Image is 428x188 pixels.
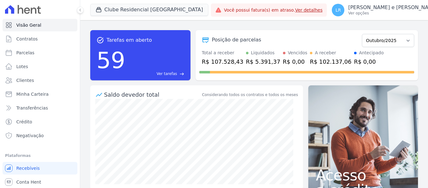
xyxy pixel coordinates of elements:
span: Negativação [16,132,44,139]
span: Clientes [16,77,34,83]
a: Clientes [3,74,77,87]
div: Plataformas [5,152,75,159]
span: Minha Carteira [16,91,49,97]
div: R$ 5.391,37 [246,57,280,66]
a: Recebíveis [3,162,77,175]
div: R$ 0,00 [283,57,307,66]
span: Lotes [16,63,28,70]
div: R$ 107.528,43 [202,57,243,66]
div: Total a receber [202,50,243,56]
div: A receber [315,50,336,56]
span: Conta Hent [16,179,41,185]
button: Clube Residencial [GEOGRAPHIC_DATA] [90,4,208,16]
span: Visão Geral [16,22,41,28]
span: Parcelas [16,50,34,56]
div: R$ 102.137,06 [310,57,352,66]
a: Contratos [3,33,77,45]
a: Lotes [3,60,77,73]
a: Transferências [3,102,77,114]
span: LR [336,8,341,12]
a: Ver tarefas east [128,71,184,77]
a: Negativação [3,129,77,142]
span: Acesso [316,168,410,183]
a: Parcelas [3,46,77,59]
span: Recebíveis [16,165,40,171]
a: Minha Carteira [3,88,77,100]
span: east [180,72,184,76]
span: Crédito [16,119,32,125]
div: 59 [97,44,125,77]
span: Você possui fatura(s) em atraso. [224,7,323,13]
div: Posição de parcelas [212,36,261,44]
a: Crédito [3,115,77,128]
div: Antecipado [359,50,384,56]
span: task_alt [97,36,104,44]
div: R$ 0,00 [354,57,384,66]
div: Considerando todos os contratos e todos os meses [202,92,298,98]
span: Ver tarefas [157,71,177,77]
div: Vencidos [288,50,307,56]
div: Saldo devedor total [104,90,201,99]
div: Liquidados [251,50,275,56]
a: Ver detalhes [295,8,323,13]
span: Contratos [16,36,38,42]
a: Visão Geral [3,19,77,31]
span: Transferências [16,105,48,111]
span: Tarefas em aberto [107,36,152,44]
